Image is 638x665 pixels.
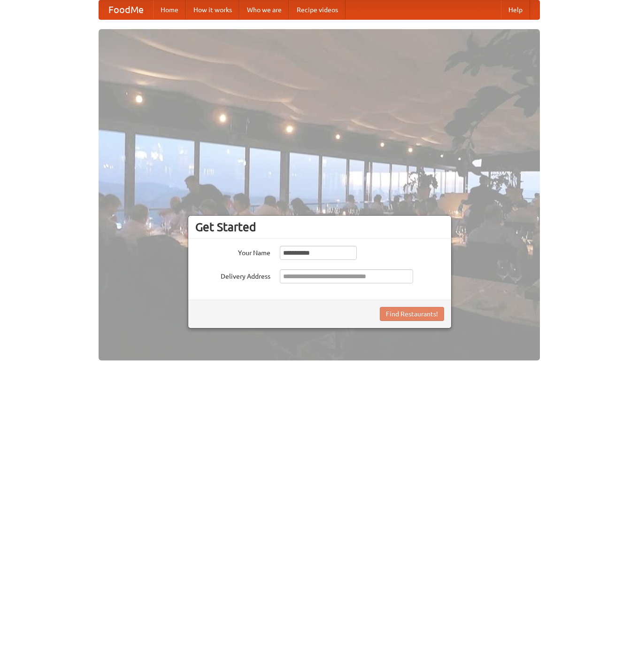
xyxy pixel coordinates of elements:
[186,0,239,19] a: How it works
[380,307,444,321] button: Find Restaurants!
[195,246,270,258] label: Your Name
[501,0,530,19] a: Help
[195,220,444,234] h3: Get Started
[289,0,346,19] a: Recipe videos
[239,0,289,19] a: Who we are
[99,0,153,19] a: FoodMe
[153,0,186,19] a: Home
[195,269,270,281] label: Delivery Address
